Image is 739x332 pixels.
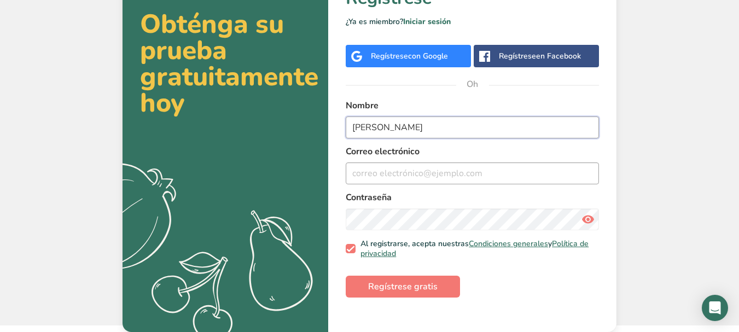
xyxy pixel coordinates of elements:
[346,145,420,158] font: Correo electrónico
[360,238,589,259] a: Política de privacidad
[702,295,728,321] div: Open Intercom Messenger
[368,281,438,293] font: Regístrese gratis
[346,100,379,112] font: Nombre
[346,191,392,203] font: Contraseña
[548,238,552,249] font: y
[371,51,408,61] font: Regístrese
[346,16,403,27] font: ¿Ya es miembro?
[346,162,599,184] input: correo electrónico@ejemplo.com
[140,85,185,121] font: hoy
[499,51,536,61] font: Regístrese
[346,117,599,138] input: Juan Pérez
[467,78,478,90] font: Oh
[469,238,548,249] a: Condiciones generales
[536,51,581,61] font: en Facebook
[408,51,448,61] font: con Google
[360,238,469,249] font: Al registrarse, acepta nuestras
[346,276,460,298] button: Regístrese gratis
[140,6,284,42] font: Obténga su
[403,16,451,27] a: Iniciar sesión
[140,32,318,95] font: prueba gratuitamente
